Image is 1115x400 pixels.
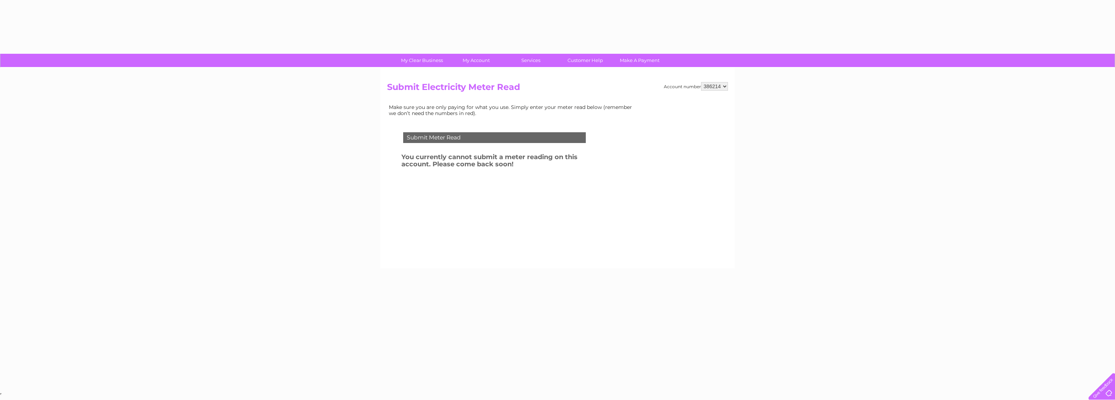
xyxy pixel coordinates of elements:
a: Customer Help [556,54,615,67]
a: Services [501,54,560,67]
a: Make A Payment [610,54,669,67]
div: Submit Meter Read [403,132,586,143]
a: My Clear Business [392,54,452,67]
div: Account number [664,82,728,91]
td: Make sure you are only paying for what you use. Simply enter your meter read below (remember we d... [387,103,638,118]
h3: You currently cannot submit a meter reading on this account. Please come back soon! [401,152,605,172]
h2: Submit Electricity Meter Read [387,82,728,96]
a: My Account [447,54,506,67]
